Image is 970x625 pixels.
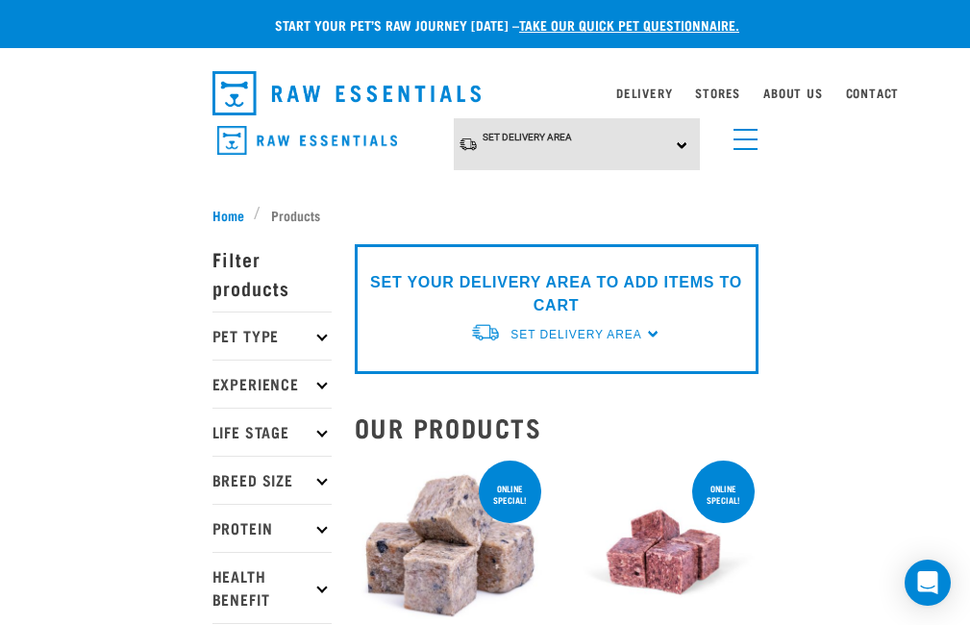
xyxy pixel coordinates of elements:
img: Raw Essentials Logo [212,71,482,115]
img: van-moving.png [470,322,501,342]
a: About Us [763,89,822,96]
p: Filter products [212,235,332,312]
span: Home [212,205,244,225]
div: Open Intercom Messenger [905,560,951,606]
p: Pet Type [212,312,332,360]
a: Delivery [616,89,672,96]
p: Protein [212,504,332,552]
a: Home [212,205,255,225]
p: Experience [212,360,332,408]
p: Breed Size [212,456,332,504]
h2: Our Products [355,412,759,442]
div: ONLINE SPECIAL! [692,474,755,514]
nav: dropdown navigation [197,63,774,123]
a: take our quick pet questionnaire. [519,21,739,28]
p: Life Stage [212,408,332,456]
a: menu [724,117,759,152]
p: SET YOUR DELIVERY AREA TO ADD ITEMS TO CART [369,271,744,317]
a: Stores [695,89,740,96]
a: Contact [846,89,900,96]
nav: breadcrumbs [212,205,759,225]
img: Raw Essentials Logo [217,126,397,156]
p: Health Benefit [212,552,332,623]
div: ONLINE SPECIAL! [479,474,541,514]
span: Set Delivery Area [510,328,641,341]
img: van-moving.png [459,137,478,152]
span: Set Delivery Area [483,132,572,142]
